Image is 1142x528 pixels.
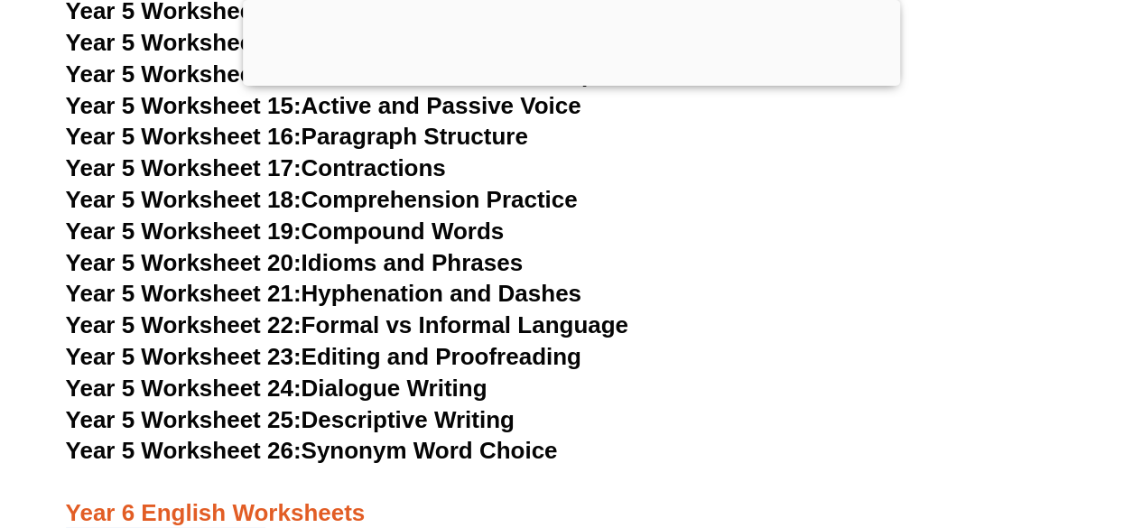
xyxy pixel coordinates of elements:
a: Year 5 Worksheet 20:Idioms and Phrases [66,249,523,276]
a: Year 5 Worksheet 21:Hyphenation and Dashes [66,280,581,307]
span: Year 5 Worksheet 14: [66,60,302,88]
a: Year 5 Worksheet 24:Dialogue Writing [66,375,487,402]
a: Year 5 Worksheet 22:Formal vs Informal Language [66,311,628,338]
a: Year 5 Worksheet 18:Comprehension Practice [66,186,578,213]
span: Year 5 Worksheet 21: [66,280,302,307]
span: Year 5 Worksheet 18: [66,186,302,213]
span: Year 5 Worksheet 25: [66,406,302,433]
a: Year 5 Worksheet 14:Alliteration and Onomatopoeia [66,60,643,88]
span: Year 5 Worksheet 24: [66,375,302,402]
span: Year 5 Worksheet 17: [66,154,302,181]
a: Year 5 Worksheet 13:Relative Pronouns [66,29,507,56]
a: Year 5 Worksheet 16:Paragraph Structure [66,123,528,150]
a: Year 5 Worksheet 25:Descriptive Writing [66,406,515,433]
span: Year 5 Worksheet 15: [66,92,302,119]
a: Year 5 Worksheet 17:Contractions [66,154,446,181]
a: Year 5 Worksheet 23:Editing and Proofreading [66,343,581,370]
a: Year 5 Worksheet 26:Synonym Word Choice [66,437,558,464]
iframe: Chat Widget [841,324,1142,528]
span: Year 5 Worksheet 19: [66,218,302,245]
span: Year 5 Worksheet 13: [66,29,302,56]
a: Year 5 Worksheet 15:Active and Passive Voice [66,92,581,119]
a: Year 5 Worksheet 19:Compound Words [66,218,505,245]
span: Year 5 Worksheet 16: [66,123,302,150]
span: Year 5 Worksheet 22: [66,311,302,338]
span: Year 5 Worksheet 20: [66,249,302,276]
span: Year 5 Worksheet 23: [66,343,302,370]
span: Year 5 Worksheet 26: [66,437,302,464]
